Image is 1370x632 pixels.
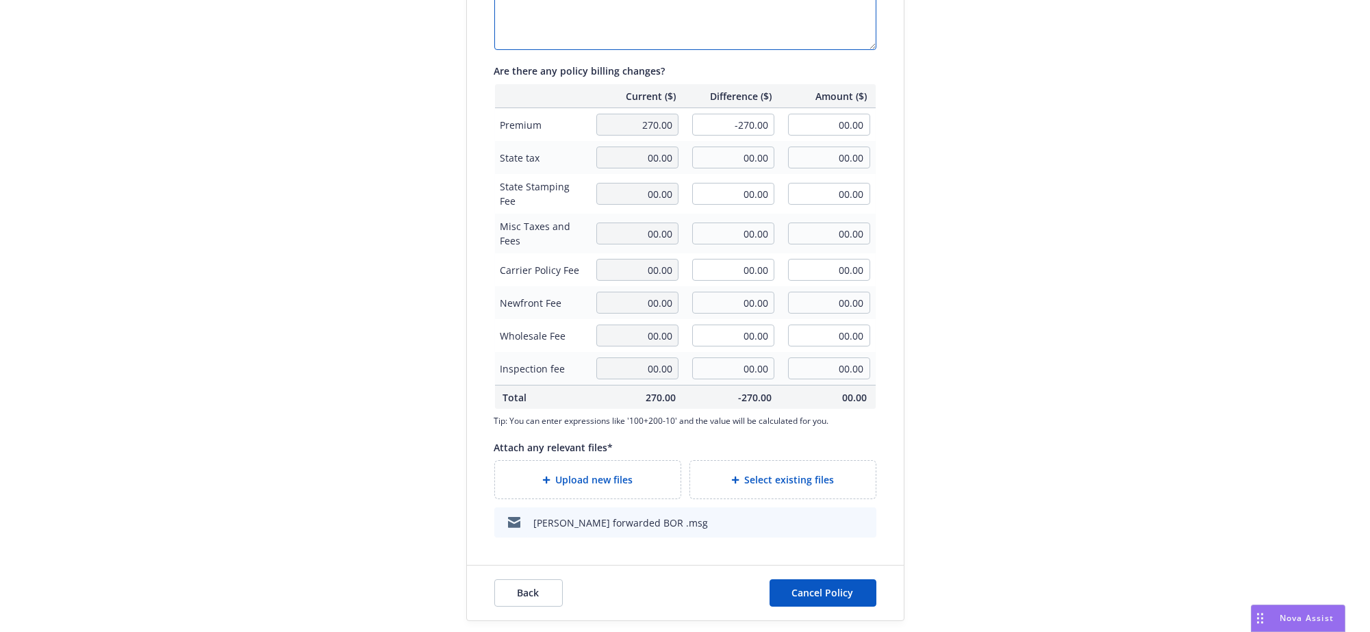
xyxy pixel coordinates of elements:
span: Difference ($) [692,89,772,103]
span: Amount ($) [788,89,867,103]
span: Select existing files [745,472,835,487]
span: Wholesale Fee [500,329,583,343]
span: Current ($) [596,89,676,103]
span: 270.00 [596,390,676,405]
span: Are there any policy billing changes? [494,64,665,77]
span: Premium [500,118,583,132]
button: Nova Assist [1251,605,1345,632]
span: Tip: You can enter expressions like '100+200-10' and the value will be calculated for you. [494,415,876,427]
div: Upload new files [494,460,681,499]
span: Carrier Policy Fee [500,263,583,277]
div: [PERSON_NAME] forwarded BOR .msg [534,516,709,530]
span: Total [503,390,581,405]
span: Newfront Fee [500,296,583,310]
span: Nova Assist [1280,612,1334,624]
span: State tax [500,151,583,165]
div: Select existing files [689,460,876,499]
span: Attach any relevant files* [494,441,613,454]
span: State Stamping Fee [500,179,583,208]
span: Inspection fee [500,362,583,376]
span: -270.00 [692,390,772,405]
div: Drag to move [1252,605,1269,631]
button: Cancel Policy [770,579,876,607]
span: Back [518,586,540,599]
span: Upload new files [556,472,633,487]
span: Misc Taxes and Fees [500,219,583,248]
span: Cancel Policy [792,586,854,599]
button: Back [494,579,563,607]
span: 00.00 [788,390,867,405]
button: archive file [860,516,871,530]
